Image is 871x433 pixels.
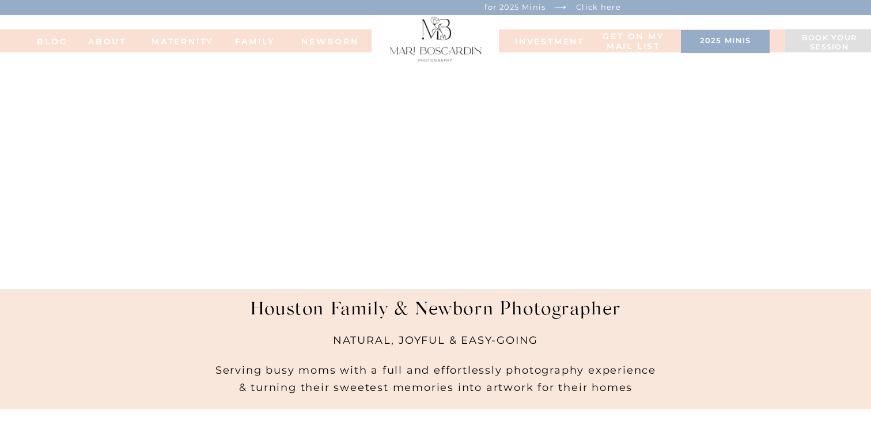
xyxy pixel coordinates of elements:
[515,37,573,45] a: INVESTMENT
[687,36,764,48] a: 2025 minis
[29,37,75,45] a: BLOG
[232,37,278,45] a: FAMILy
[75,37,139,45] a: ABOUT
[791,33,868,53] a: Book your session
[200,344,672,408] h2: Serving busy moms with a full and effortlessly photography experience & turning their sweetest me...
[282,332,589,356] h2: NATURAL, JOYFUL & EASY-GOING
[213,299,659,332] h1: Houston Family & Newborn Photographer
[601,32,666,52] a: Get on my MAIL list
[297,37,363,45] a: NEWBORN
[152,37,198,45] a: MATERNITY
